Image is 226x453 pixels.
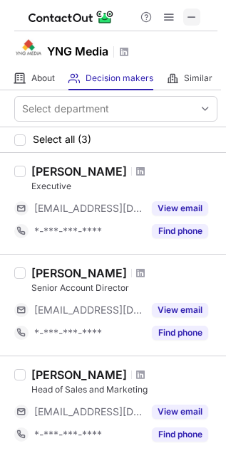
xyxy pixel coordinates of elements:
div: [PERSON_NAME] [31,164,127,178]
div: Select department [22,102,109,116]
img: c7189a0db7ac0a8eb6fdbca0519544a5 [14,35,43,63]
div: [PERSON_NAME] [31,266,127,280]
button: Reveal Button [152,224,208,238]
span: [EMAIL_ADDRESS][DOMAIN_NAME] [34,405,143,418]
button: Reveal Button [152,326,208,340]
button: Reveal Button [152,201,208,215]
span: Similar [184,73,212,84]
span: [EMAIL_ADDRESS][DOMAIN_NAME] [34,304,143,316]
button: Reveal Button [152,405,208,419]
span: Select all (3) [33,134,91,145]
span: Decision makers [86,73,153,84]
button: Reveal Button [152,303,208,317]
div: Head of Sales and Marketing [31,383,217,396]
div: Executive [31,180,217,193]
h1: YNG Media [47,43,108,60]
img: ContactOut v5.3.10 [29,9,114,26]
span: About [31,73,55,84]
div: Senior Account Director [31,282,217,294]
span: [EMAIL_ADDRESS][DOMAIN_NAME] [34,202,143,215]
div: [PERSON_NAME] [31,368,127,382]
button: Reveal Button [152,427,208,442]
